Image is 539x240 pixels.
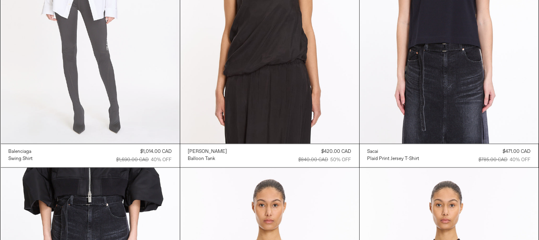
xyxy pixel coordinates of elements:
div: $1,690.00 CAD [116,156,149,164]
div: $785.00 CAD [479,156,508,164]
div: Balloon Tank [188,156,215,162]
div: 40% OFF [151,156,172,164]
div: $471.00 CAD [503,148,531,155]
div: Plaid Print Jersey T-Shirt [368,156,419,162]
div: 50% OFF [331,156,351,164]
div: $840.00 CAD [299,156,328,164]
div: $1,014.00 CAD [141,148,172,155]
a: Balloon Tank [188,155,227,162]
div: 40% OFF [510,156,531,164]
div: Swing Shirt [9,156,33,162]
a: [PERSON_NAME] [188,148,227,155]
a: Swing Shirt [9,155,33,162]
a: Sacai [368,148,419,155]
div: $420.00 CAD [322,148,351,155]
div: Sacai [368,149,379,155]
div: Balenciaga [9,149,32,155]
a: Plaid Print Jersey T-Shirt [368,155,419,162]
a: Balenciaga [9,148,33,155]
